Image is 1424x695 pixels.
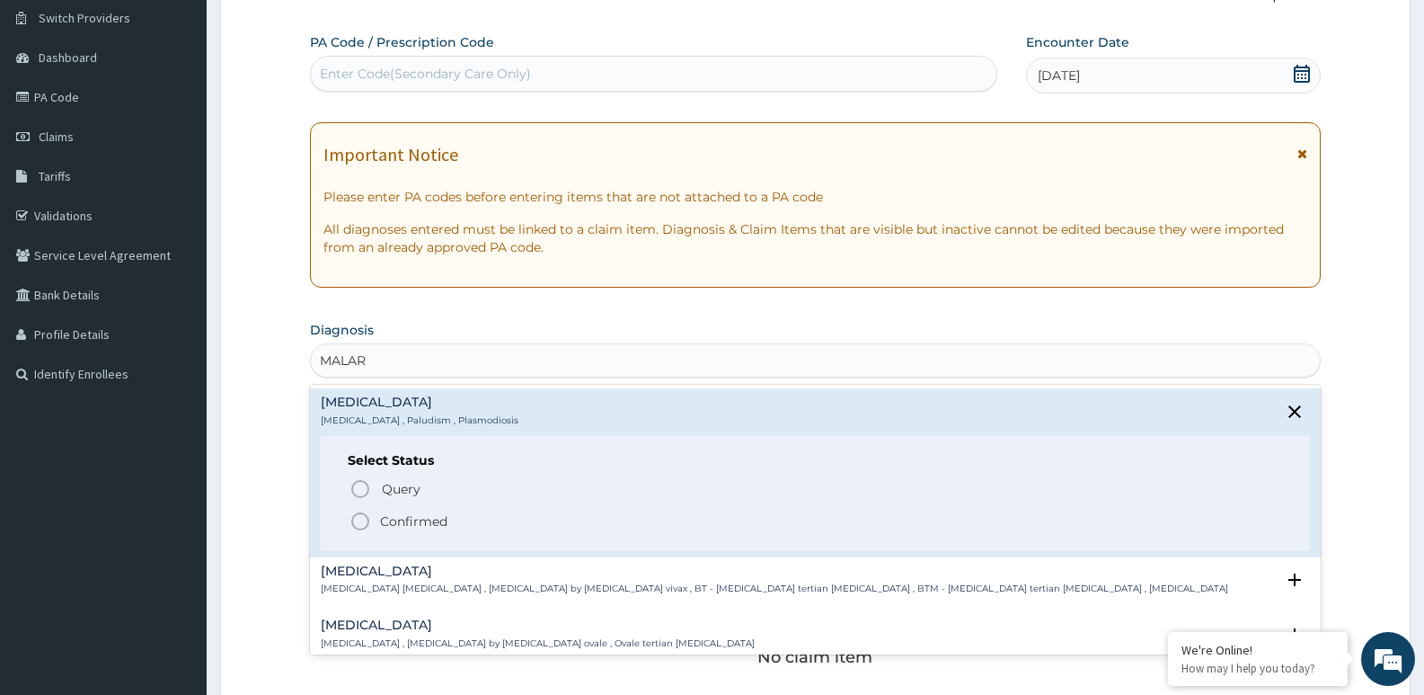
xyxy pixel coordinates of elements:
p: No claim item [757,648,872,666]
h1: Important Notice [323,145,458,165]
h4: [MEDICAL_DATA] [321,619,755,632]
h4: [MEDICAL_DATA] [321,565,1228,578]
p: [MEDICAL_DATA] , Paludism , Plasmodiosis [321,414,518,427]
img: d_794563401_company_1708531726252_794563401 [33,90,73,135]
p: Confirmed [380,512,447,530]
textarea: Type your message and hit 'Enter' [9,491,342,554]
i: status option query [349,478,371,500]
h6: Select Status [348,454,1283,468]
span: Dashboard [39,49,97,66]
span: Claims [39,129,74,145]
p: [MEDICAL_DATA] , [MEDICAL_DATA] by [MEDICAL_DATA] ovale , Ovale tertian [MEDICAL_DATA] [321,637,755,650]
span: [DATE] [1038,67,1080,85]
div: Minimize live chat window [295,9,338,52]
i: status option filled [349,511,371,532]
span: Switch Providers [39,10,130,26]
h4: [MEDICAL_DATA] [321,396,518,409]
label: PA Code / Prescription Code [310,33,494,51]
div: Chat with us now [93,101,302,124]
i: open select status [1284,569,1305,591]
div: We're Online! [1181,642,1334,658]
p: Please enter PA codes before entering items that are not attached to a PA code [323,188,1307,206]
i: open select status [1284,624,1305,646]
p: All diagnoses entered must be linked to a claim item. Diagnosis & Claim Items that are visible bu... [323,220,1307,256]
p: How may I help you today? [1181,661,1334,676]
span: Tariffs [39,168,71,184]
label: Diagnosis [310,321,374,339]
span: We're online! [104,227,248,408]
span: Query [382,480,420,498]
i: close select status [1284,401,1305,423]
p: [MEDICAL_DATA] [MEDICAL_DATA] , [MEDICAL_DATA] by [MEDICAL_DATA] vivax , BT - [MEDICAL_DATA] tert... [321,583,1228,595]
div: Enter Code(Secondary Care Only) [320,65,531,83]
label: Encounter Date [1026,33,1129,51]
